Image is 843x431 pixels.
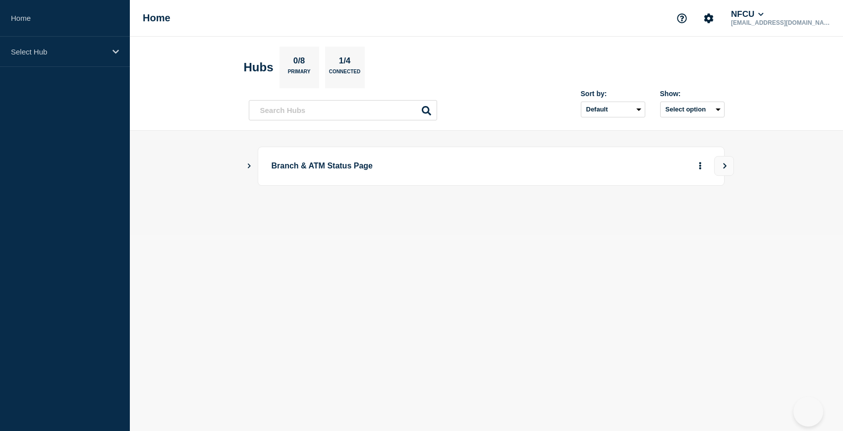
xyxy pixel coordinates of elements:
[793,397,823,427] iframe: Help Scout Beacon - Open
[672,8,692,29] button: Support
[288,69,311,79] p: Primary
[660,102,725,117] button: Select option
[289,56,309,69] p: 0/8
[247,162,252,170] button: Show Connected Hubs
[660,90,725,98] div: Show:
[581,102,645,117] select: Sort by
[581,90,645,98] div: Sort by:
[729,19,832,26] p: [EMAIL_ADDRESS][DOMAIN_NAME]
[714,156,734,176] button: View
[11,48,106,56] p: Select Hub
[694,157,707,175] button: More actions
[329,69,360,79] p: Connected
[698,8,719,29] button: Account settings
[335,56,354,69] p: 1/4
[729,9,766,19] button: NFCU
[249,100,437,120] input: Search Hubs
[143,12,170,24] h1: Home
[244,60,274,74] h2: Hubs
[272,157,546,175] p: Branch & ATM Status Page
